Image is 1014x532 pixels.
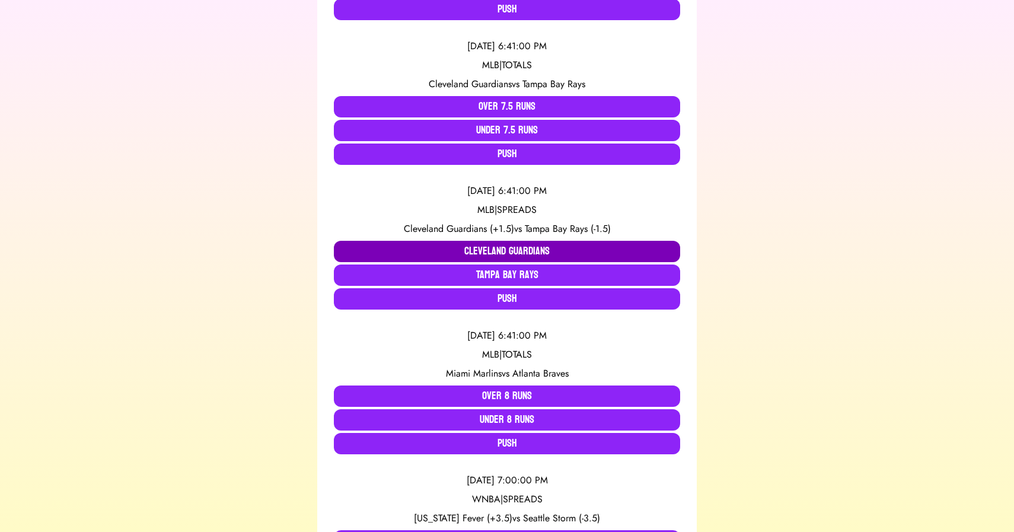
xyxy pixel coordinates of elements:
[334,39,680,53] div: [DATE] 6:41:00 PM
[334,473,680,488] div: [DATE] 7:00:00 PM
[446,367,502,380] span: Miami Marlins
[525,222,611,235] span: Tampa Bay Rays (-1.5)
[334,348,680,362] div: MLB | TOTALS
[334,241,680,262] button: Cleveland Guardians
[334,288,680,310] button: Push
[334,203,680,217] div: MLB | SPREADS
[334,492,680,506] div: WNBA | SPREADS
[334,433,680,454] button: Push
[334,386,680,407] button: Over 8 Runs
[522,77,585,91] span: Tampa Bay Rays
[404,222,514,235] span: Cleveland Guardians (+1.5)
[414,511,512,525] span: [US_STATE] Fever (+3.5)
[334,222,680,236] div: vs
[334,329,680,343] div: [DATE] 6:41:00 PM
[334,265,680,286] button: Tampa Bay Rays
[334,367,680,381] div: vs
[429,77,512,91] span: Cleveland Guardians
[523,511,600,525] span: Seattle Storm (-3.5)
[334,184,680,198] div: [DATE] 6:41:00 PM
[334,144,680,165] button: Push
[334,58,680,72] div: MLB | TOTALS
[334,120,680,141] button: Under 7.5 Runs
[334,511,680,525] div: vs
[334,96,680,117] button: Over 7.5 Runs
[334,409,680,431] button: Under 8 Runs
[512,367,569,380] span: Atlanta Braves
[334,77,680,91] div: vs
